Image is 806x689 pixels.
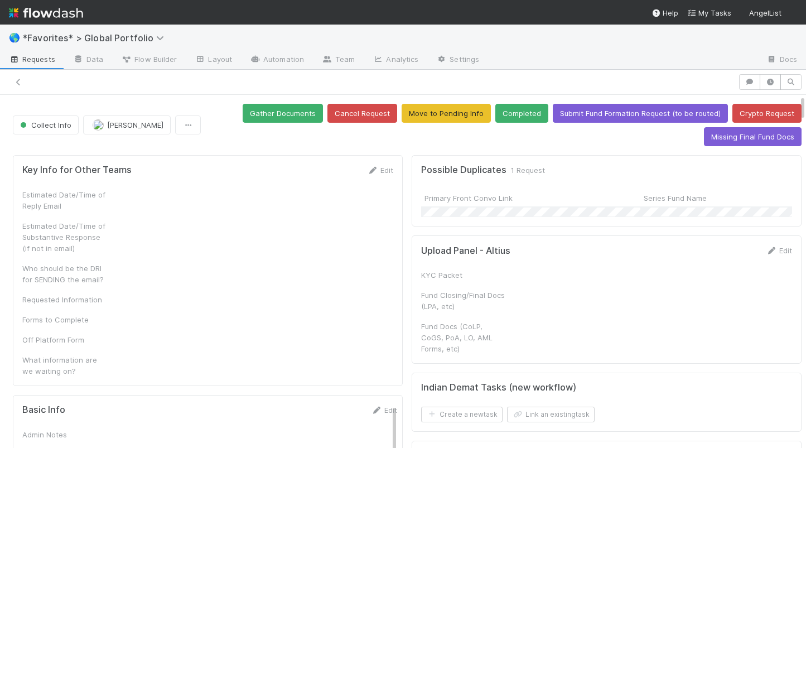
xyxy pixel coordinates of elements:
span: Flow Builder [121,54,177,65]
a: Edit [371,406,397,415]
a: Team [313,51,364,69]
span: *Favorites* > Global Portfolio [22,32,170,44]
button: Collect Info [13,115,79,134]
div: Fund Docs (CoLP, CoGS, PoA, LO, AML Forms, etc) [421,321,505,354]
button: Create a newtask [421,407,503,422]
button: Cancel Request [327,104,397,123]
div: Estimated Date/Time of Reply Email [22,189,106,211]
span: [PERSON_NAME] [107,121,163,129]
span: My Tasks [687,8,731,17]
span: 🌎 [9,33,20,42]
div: KYC Packet [421,269,505,281]
div: Forms to Complete [22,314,106,325]
h5: Key Info for Other Teams [22,165,132,176]
div: What information are we waiting on? [22,354,106,377]
div: Who should be the DRI for SENDING the email? [22,263,106,285]
a: Edit [766,246,792,255]
button: Link an existingtask [507,407,595,422]
button: Crypto Request [732,104,802,123]
a: Layout [186,51,241,69]
h5: Basic Info [22,404,65,416]
a: Docs [757,51,806,69]
img: avatar_c584de82-e924-47af-9431-5c284c40472a.png [93,119,104,131]
button: Submit Fund Formation Request (to be routed) [553,104,728,123]
button: Completed [495,104,548,123]
span: Series Fund Name [644,192,707,204]
a: Edit [367,166,393,175]
img: avatar_5bf5c33b-3139-4939-a495-cbf9fc6ebf7e.png [786,8,797,19]
a: Settings [427,51,488,69]
h5: Indian Demat Tasks (new workflow) [421,382,576,393]
button: Gather Documents [243,104,323,123]
button: Missing Final Fund Docs [704,127,802,146]
button: [PERSON_NAME] [83,115,171,134]
a: Flow Builder [112,51,186,69]
button: Move to Pending Info [402,104,491,123]
div: Admin Notes [22,429,106,440]
a: Analytics [364,51,427,69]
div: Off Platform Form [22,334,106,345]
div: Fund Closing/Final Docs (LPA, etc) [421,290,505,312]
span: 1 Request [511,165,545,176]
span: Requests [9,54,55,65]
div: Estimated Date/Time of Substantive Response (if not in email) [22,220,106,254]
h5: Possible Duplicates [421,165,506,176]
a: Automation [241,51,313,69]
h5: Upload Panel - Altius [421,245,510,257]
div: Requested Information [22,294,106,305]
img: logo-inverted-e16ddd16eac7371096b0.svg [9,3,83,22]
span: Collect Info [18,121,71,129]
div: Help [651,7,678,18]
a: Data [64,51,112,69]
a: My Tasks [687,7,731,18]
span: Primary Front Convo Link [424,192,513,204]
span: AngelList [749,8,781,17]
